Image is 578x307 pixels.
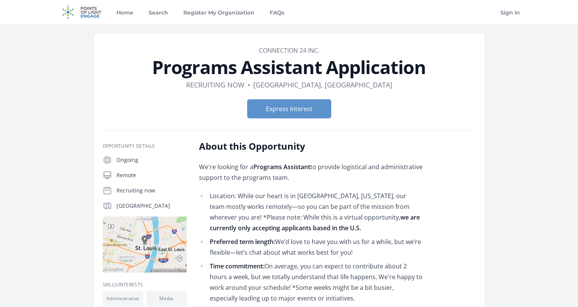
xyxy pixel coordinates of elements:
[210,238,275,246] strong: Preferred term length:
[247,99,331,118] button: Express Interest
[103,58,476,76] h1: Programs Assistant Application
[199,236,423,258] li: We’d love to have you with us for a while, but we’re flexible—let’s chat about what works best fo...
[117,202,187,210] p: [GEOGRAPHIC_DATA]
[103,291,143,306] li: Administrative
[146,291,187,306] li: Media
[186,79,244,90] dd: Recruiting now
[199,191,423,233] li: Location: While our heart is in [GEOGRAPHIC_DATA], [US_STATE], our team mostly works remotely—so ...
[199,162,423,183] p: We're looking for a to provide logistical and administrative support to the programs team.
[253,163,310,171] strong: Programs Assistant
[259,46,319,55] a: Connection 24 Inc.
[103,282,187,288] h3: Skills/Interests
[199,261,423,304] li: On average, you can expect to contribute about 2 hours a week, but we totally understand that lif...
[117,171,187,179] p: Remote
[103,217,187,273] img: Map
[117,187,187,194] p: Recruiting now
[117,156,187,164] p: Ongoing
[103,143,187,149] h3: Opportunity Details
[199,140,423,152] h2: About this Opportunity
[210,262,264,270] strong: Time commitment:
[248,79,250,90] div: •
[253,79,392,90] dd: [GEOGRAPHIC_DATA], [GEOGRAPHIC_DATA]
